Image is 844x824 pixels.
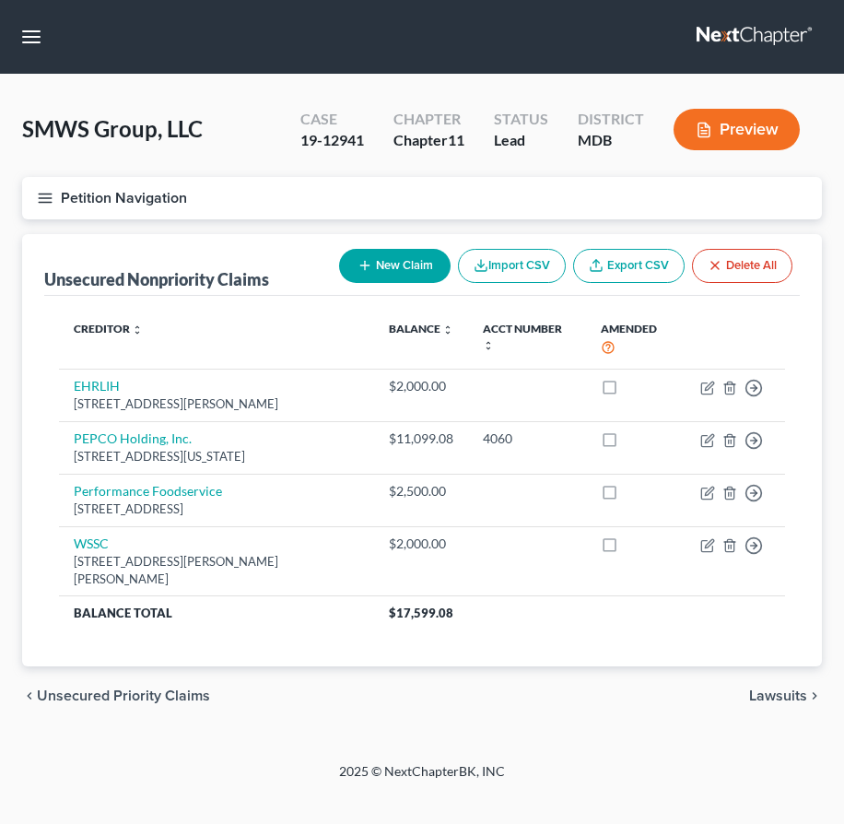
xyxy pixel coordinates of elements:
div: [STREET_ADDRESS] [74,500,359,518]
div: Lead [494,130,548,151]
button: Lawsuits chevron_right [749,689,822,703]
th: Balance Total [59,596,374,630]
i: chevron_right [807,689,822,703]
div: 19-12941 [300,130,364,151]
div: $2,000.00 [389,377,453,395]
i: chevron_left [22,689,37,703]
div: $11,099.08 [389,430,453,448]
button: Petition Navigation [22,177,822,219]
span: Lawsuits [749,689,807,703]
i: unfold_more [132,324,143,335]
div: Unsecured Nonpriority Claims [44,268,269,290]
a: Export CSV [573,249,685,283]
a: Acct Number unfold_more [483,322,562,351]
span: SMWS Group, LLC [22,115,203,142]
a: Creditor unfold_more [74,322,143,335]
a: WSSC [74,536,109,551]
th: Amended [586,311,686,369]
a: Balance unfold_more [389,322,453,335]
button: Import CSV [458,249,566,283]
button: New Claim [339,249,451,283]
div: Chapter [393,130,464,151]
i: unfold_more [442,324,453,335]
div: [STREET_ADDRESS][PERSON_NAME][PERSON_NAME] [74,553,359,587]
div: [STREET_ADDRESS][US_STATE] [74,448,359,465]
a: PEPCO Holding, Inc. [74,430,192,446]
a: EHRLIH [74,378,120,394]
div: Case [300,109,364,130]
span: Unsecured Priority Claims [37,689,210,703]
div: $2,000.00 [389,535,453,553]
div: $2,500.00 [389,482,453,500]
div: 2025 © NextChapterBK, INC [90,762,754,795]
span: 11 [448,131,464,148]
button: Preview [674,109,800,150]
div: MDB [578,130,644,151]
button: Delete All [692,249,792,283]
button: chevron_left Unsecured Priority Claims [22,689,210,703]
div: 4060 [483,430,571,448]
div: Status [494,109,548,130]
div: District [578,109,644,130]
span: $17,599.08 [389,606,453,620]
div: [STREET_ADDRESS][PERSON_NAME] [74,395,359,413]
i: unfold_more [483,340,494,351]
div: Chapter [393,109,464,130]
a: Performance Foodservice [74,483,222,499]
